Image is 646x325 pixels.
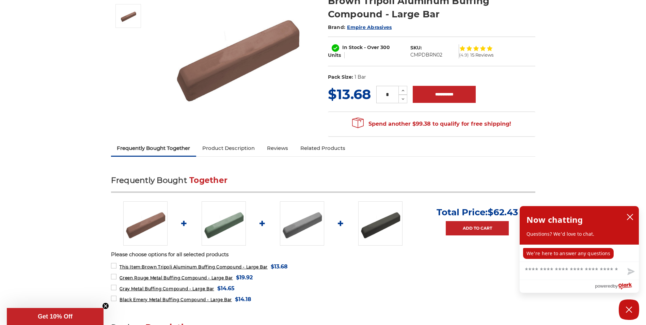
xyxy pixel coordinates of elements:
[111,251,535,259] p: Please choose options for all selected products
[236,273,253,282] span: $19.92
[261,141,294,156] a: Reviews
[235,295,251,304] span: $14.18
[523,248,614,259] p: We're here to answer any questions
[364,44,379,50] span: - Over
[595,280,639,293] a: Powered by Olark
[120,286,214,291] span: Gray Metal Buffing Compound - Large Bar
[520,245,639,262] div: chat
[120,297,232,302] span: Black Emery Metal Buffing Compound - Large Bar
[446,221,509,235] a: Add to Cart
[625,212,635,222] button: close chatbox
[347,24,392,30] a: Empire Abrasives
[352,121,511,127] span: Spend another $99.38 to qualify for free shipping!
[102,303,109,309] button: Close teaser
[120,264,268,269] span: Brown Tripoli Aluminum Buffing Compound - Large Bar
[488,207,518,218] span: $62.43
[217,284,235,293] span: $14.65
[328,74,353,81] dt: Pack Size:
[7,308,104,325] div: Get 10% OffClose teaser
[120,7,137,25] img: Brown Tripoli Aluminum Buffing Compound
[622,264,639,280] button: Send message
[123,201,168,246] img: Brown Tripoli Aluminum Buffing Compound
[619,299,639,320] button: Close Chatbox
[459,53,469,57] span: (4.9)
[470,53,493,57] span: 15 Reviews
[111,175,187,185] span: Frequently Bought
[526,231,632,237] p: Questions? We'd love to chat.
[380,44,390,50] span: 300
[120,264,142,269] strong: This Item:
[38,313,73,320] span: Get 10% Off
[328,24,346,30] span: Brand:
[526,213,583,227] h2: Now chatting
[196,141,261,156] a: Product Description
[519,206,639,293] div: olark chatbox
[271,262,288,271] span: $13.68
[328,86,371,103] span: $13.68
[437,207,518,218] p: Total Price:
[595,282,613,290] span: powered
[328,52,341,58] span: Units
[111,141,196,156] a: Frequently Bought Together
[120,275,233,280] span: Green Rouge Metal Buffing Compound - Large Bar
[613,282,618,290] span: by
[354,74,366,81] dd: 1 Bar
[410,51,442,59] dd: CMPDBRN02
[294,141,351,156] a: Related Products
[342,44,363,50] span: In Stock
[410,44,422,51] dt: SKU:
[189,175,227,185] span: Together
